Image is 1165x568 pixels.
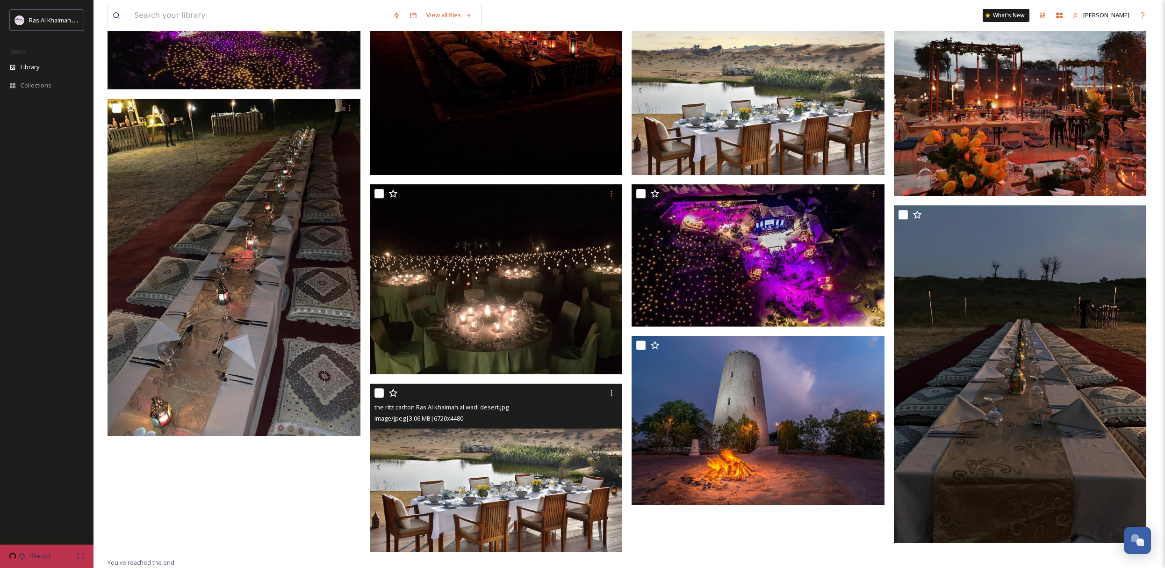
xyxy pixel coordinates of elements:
[28,552,50,561] span: 1 files(s)
[374,414,463,422] span: image/jpeg | 3.06 MB | 6720 x 4480
[370,383,623,552] img: the ritz carlton Ras Al khaimah al wadi desert.jpg
[894,6,1147,196] img: The Ritz-Carlton Ras Al Khaimah, Al Wadi Desert Kan Zaman Dinner - Outsourced set-up.jpg
[1083,11,1129,19] span: [PERSON_NAME]
[894,205,1147,543] img: The Ritz-Carlton Ras Al Khaimah, Al Wadi Desert Arabic Seating at Oasis Dining.jpg
[9,48,26,55] span: MEDIA
[29,15,161,24] span: Ras Al Khaimah Tourism Development Authority
[422,6,476,24] a: View all files
[632,336,885,505] img: the ritz carlton Ras Al khaimah al wadi desert.jpg
[632,184,885,327] img: The Ritz-Carlton Ras Al Khaimah, Al Wadi Desert Kan Zaman .jpg
[370,184,623,374] img: The Ritz-Carlton Ras Al Khaimah, Al Wadi Desert Kan Zaman.jpg
[108,558,174,567] span: You've reached the end
[632,6,885,175] img: The Ritz-Carlton Ras Al Khaimah, Al Wadi Desert.tif
[21,63,39,72] span: Library
[1068,6,1134,24] a: [PERSON_NAME]
[129,5,388,26] input: Search your library
[1124,527,1151,554] button: Open Chat
[374,403,509,411] span: the ritz carlton Ras Al khaimah al wadi desert.jpg
[15,15,24,25] img: Logo_RAKTDA_RGB-01.png
[108,99,360,436] img: The Ritz-Carlton Ras Al Khaimah, Al Wadi Desert Arabic Seating at Oasis Dining .jpg
[21,81,51,90] span: Collections
[983,9,1029,22] a: What's New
